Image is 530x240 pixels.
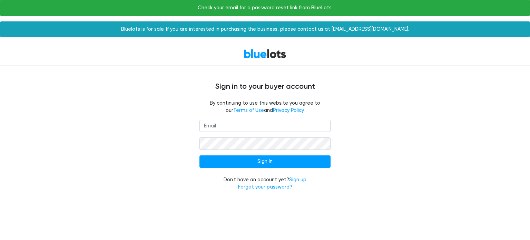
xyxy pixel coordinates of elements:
a: Privacy Policy [273,107,304,113]
a: Terms of Use [233,107,264,113]
div: Don't have an account yet? [199,176,331,191]
a: Sign up [289,177,306,183]
a: BlueLots [244,49,286,59]
fieldset: By continuing to use this website you agree to our and . [199,99,331,114]
h4: Sign in to your buyer account [58,82,472,91]
a: Forgot your password? [238,184,292,190]
input: Sign In [199,155,331,168]
input: Email [199,120,331,132]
